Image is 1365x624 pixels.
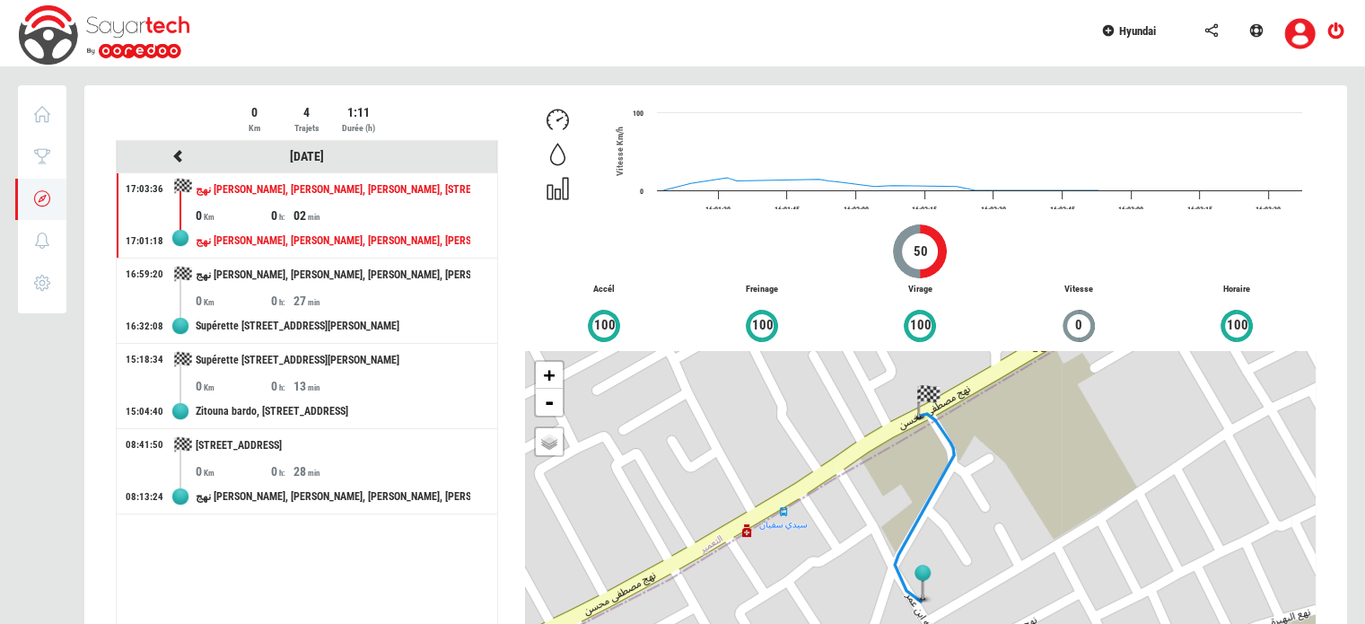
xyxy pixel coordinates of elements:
[633,110,643,118] text: 100
[230,121,279,136] div: Km
[913,242,929,262] span: 50
[196,259,470,292] div: نهج [PERSON_NAME], [PERSON_NAME], [PERSON_NAME], [PERSON_NAME], 2035, [GEOGRAPHIC_DATA]
[751,315,774,336] span: 100
[126,268,163,282] div: 16:59:20
[126,182,163,197] div: 17:03:36
[334,103,383,121] div: 1:11
[271,207,293,224] div: 0
[196,429,470,462] div: [STREET_ADDRESS]
[536,362,563,389] a: Zoom in
[196,480,470,514] div: نهج [PERSON_NAME], [PERSON_NAME], [PERSON_NAME], [PERSON_NAME], 2035, [GEOGRAPHIC_DATA]
[774,206,800,214] text: 16:01:45
[271,377,293,395] div: 0
[909,315,932,336] span: 100
[271,462,293,480] div: 0
[293,377,369,395] div: 13
[196,395,470,428] div: Zitouna bardo, [STREET_ADDRESS]
[593,315,617,336] span: 100
[282,121,331,136] div: Trajets
[126,234,163,249] div: 17:01:18
[914,382,941,420] img: tripview_bf.png
[126,405,163,419] div: 15:04:40
[536,428,563,455] a: Layers
[912,206,937,214] text: 16:02:15
[196,224,470,258] div: نهج [PERSON_NAME], [PERSON_NAME], [PERSON_NAME], [PERSON_NAME], 2035, [GEOGRAPHIC_DATA]
[909,565,936,602] img: tripview_af.png
[196,462,271,480] div: 0
[293,292,369,310] div: 27
[126,320,163,334] div: 16:32:08
[293,207,369,224] div: 02
[525,283,683,296] p: Accél
[615,127,625,176] span: Vitesse Km/h
[126,353,163,367] div: 15:18:34
[126,438,163,453] div: 08:41:50
[705,206,731,214] text: 16:01:30
[271,292,293,310] div: 0
[841,283,999,296] p: Virage
[230,103,279,121] div: 0
[683,283,841,296] p: Freinage
[290,149,324,163] a: [DATE]
[196,173,470,207] div: نهج [PERSON_NAME], [PERSON_NAME], [PERSON_NAME], [STREET_ADDRESS]
[334,121,383,136] div: Durée (h)
[196,292,271,310] div: 0
[282,103,331,121] div: 4
[293,462,369,480] div: 28
[196,344,470,377] div: Supérette [STREET_ADDRESS][PERSON_NAME]
[196,207,271,224] div: 0
[196,377,271,395] div: 0
[536,389,563,416] a: Zoom out
[844,206,869,214] text: 16:02:00
[196,310,470,343] div: Supérette [STREET_ADDRESS][PERSON_NAME]
[126,490,163,505] div: 08:13:24
[640,188,643,196] text: 0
